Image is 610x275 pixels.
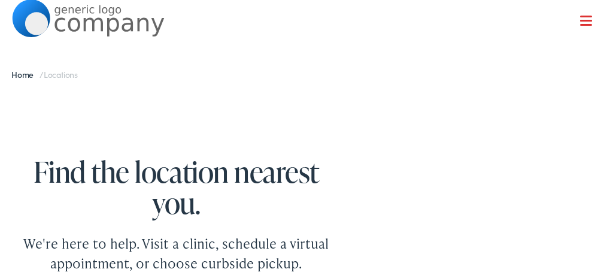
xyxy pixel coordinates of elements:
a: Home [11,68,40,80]
span: Locations [44,68,78,80]
div: We're here to help. Visit a clinic, schedule a virtual appointment, or choose curbside pickup. [12,234,340,273]
h1: Find the location nearest you. [12,156,340,219]
span: / [11,68,78,80]
a: What We Offer [21,48,597,73]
